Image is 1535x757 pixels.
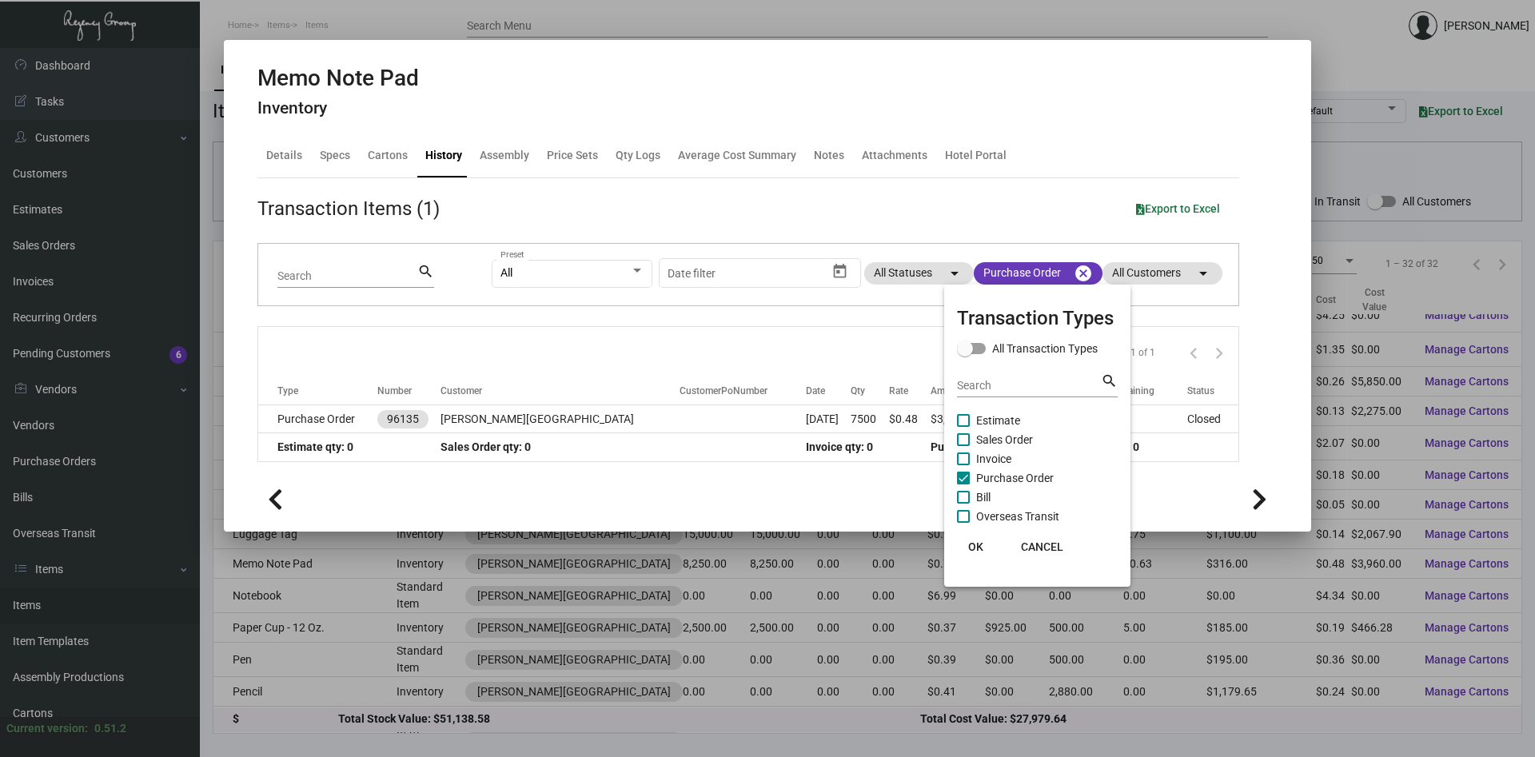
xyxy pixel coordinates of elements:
span: Purchase Order [976,468,1054,488]
span: Bill [976,488,991,507]
span: Invoice [976,449,1011,468]
button: CANCEL [1008,532,1076,561]
span: All Transaction Types [992,339,1098,358]
span: Overseas Transit [976,507,1059,526]
span: CANCEL [1021,540,1063,553]
span: Estimate [976,411,1020,430]
div: 0.51.2 [94,720,126,737]
button: OK [951,532,1002,561]
div: Current version: [6,720,88,737]
mat-card-title: Transaction Types [957,304,1118,333]
mat-icon: search [1101,372,1118,391]
span: OK [968,540,983,553]
span: Sales Order [976,430,1033,449]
